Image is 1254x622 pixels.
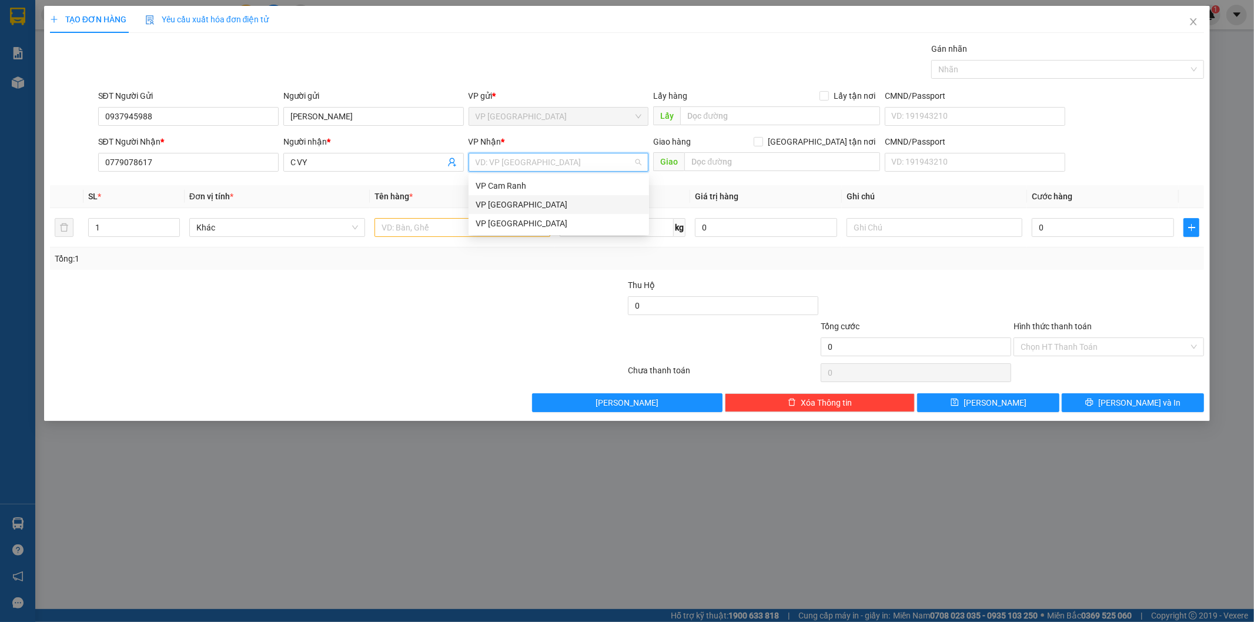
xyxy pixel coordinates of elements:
[653,91,687,101] span: Lấy hàng
[680,106,880,125] input: Dọc đường
[476,217,642,230] div: VP [GEOGRAPHIC_DATA]
[1032,192,1072,201] span: Cước hàng
[653,152,684,171] span: Giao
[684,152,880,171] input: Dọc đường
[469,137,501,146] span: VP Nhận
[476,108,642,125] span: VP Sài Gòn
[725,393,915,412] button: deleteXóa Thông tin
[763,135,880,148] span: [GEOGRAPHIC_DATA] tận nơi
[469,214,649,233] div: VP Sài Gòn
[55,252,484,265] div: Tổng: 1
[447,158,457,167] span: user-add
[964,396,1026,409] span: [PERSON_NAME]
[55,218,73,237] button: delete
[842,185,1027,208] th: Ghi chú
[469,176,649,195] div: VP Cam Ranh
[88,192,98,201] span: SL
[283,135,464,148] div: Người nhận
[847,218,1022,237] input: Ghi Chú
[98,135,279,148] div: SĐT Người Nhận
[821,322,860,331] span: Tổng cước
[1098,396,1181,409] span: [PERSON_NAME] và In
[476,198,642,211] div: VP [GEOGRAPHIC_DATA]
[1062,393,1204,412] button: printer[PERSON_NAME] và In
[532,393,723,412] button: [PERSON_NAME]
[283,89,464,102] div: Người gửi
[1184,223,1199,232] span: plus
[1183,218,1199,237] button: plus
[788,398,796,407] span: delete
[653,106,680,125] span: Lấy
[829,89,880,102] span: Lấy tận nơi
[374,192,413,201] span: Tên hàng
[374,218,550,237] input: VD: Bàn, Ghế
[50,15,126,24] span: TẠO ĐƠN HÀNG
[476,179,642,192] div: VP Cam Ranh
[885,135,1065,148] div: CMND/Passport
[596,396,658,409] span: [PERSON_NAME]
[189,192,233,201] span: Đơn vị tính
[674,218,685,237] span: kg
[1177,6,1210,39] button: Close
[50,15,58,24] span: plus
[1189,17,1198,26] span: close
[145,15,269,24] span: Yêu cầu xuất hóa đơn điện tử
[1014,322,1092,331] label: Hình thức thanh toán
[98,89,279,102] div: SĐT Người Gửi
[951,398,959,407] span: save
[885,89,1065,102] div: CMND/Passport
[469,89,649,102] div: VP gửi
[1085,398,1094,407] span: printer
[469,195,649,214] div: VP Nha Trang
[628,280,655,290] span: Thu Hộ
[917,393,1059,412] button: save[PERSON_NAME]
[931,44,967,53] label: Gán nhãn
[145,15,155,25] img: icon
[695,192,738,201] span: Giá trị hàng
[801,396,852,409] span: Xóa Thông tin
[653,137,691,146] span: Giao hàng
[627,364,820,384] div: Chưa thanh toán
[695,218,837,237] input: 0
[196,219,358,236] span: Khác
